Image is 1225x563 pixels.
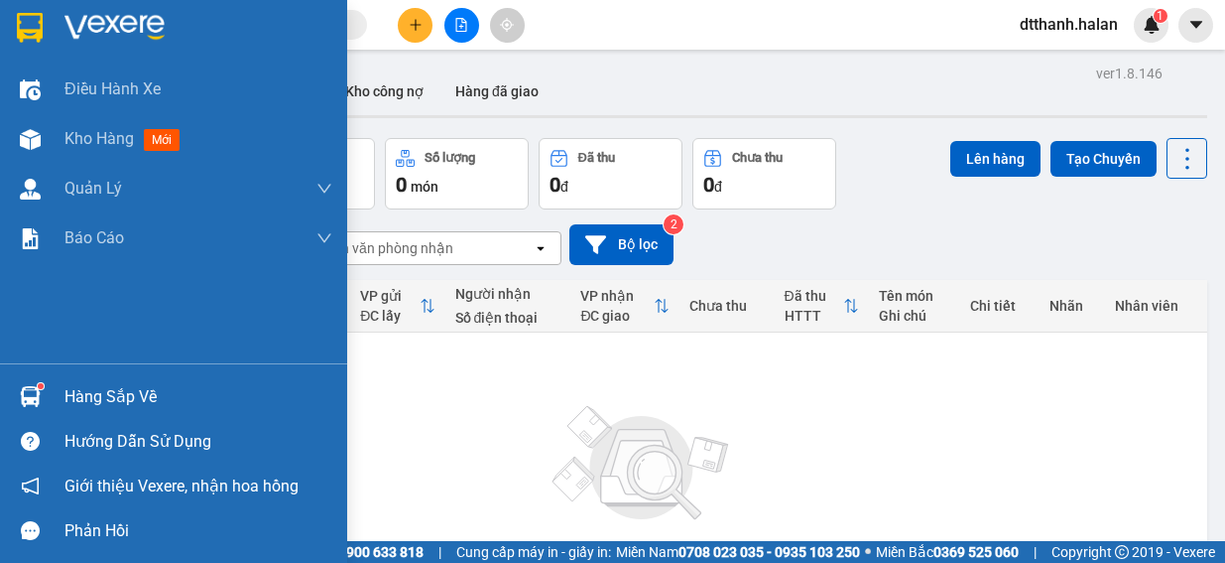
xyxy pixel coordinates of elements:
img: solution-icon [20,228,41,249]
div: VP gửi [360,288,419,304]
th: Toggle SortBy [350,280,444,333]
span: notification [21,477,40,495]
button: file-add [444,8,479,43]
span: đ [560,179,568,195]
span: Quản Lý [64,176,122,201]
span: copyright [1115,545,1129,559]
th: Toggle SortBy [775,280,869,333]
strong: 0708 023 035 - 0935 103 250 [678,544,860,560]
span: | [1034,541,1037,563]
div: VP nhận [580,288,654,304]
span: 1 [1157,9,1164,23]
span: caret-down [1187,16,1205,34]
span: message [21,521,40,540]
span: dtthanh.halan [1004,12,1134,37]
div: Ghi chú [879,308,950,324]
span: Miền Bắc [876,541,1019,563]
div: Đã thu [785,288,843,304]
div: Người nhận [455,286,561,302]
button: plus [398,8,432,43]
span: Điều hành xe [64,76,161,101]
span: mới [144,129,180,151]
div: Chưa thu [689,298,764,314]
div: Đã thu [578,151,615,165]
div: Hàng sắp về [64,382,332,412]
img: warehouse-icon [20,129,41,150]
button: Bộ lọc [569,224,674,265]
div: HTTT [785,308,843,324]
sup: 1 [38,383,44,389]
div: Không có đơn hàng nào. [555,541,728,557]
div: Chưa thu [732,151,783,165]
div: Số lượng [425,151,475,165]
div: Nhãn [1049,298,1095,314]
button: Số lượng0món [385,138,529,210]
button: aim [490,8,525,43]
svg: open [533,240,549,256]
strong: 1900 633 818 [338,544,424,560]
span: aim [500,18,514,32]
span: down [316,181,332,197]
div: Hướng dẫn sử dụng [64,427,332,457]
button: Kho công nợ [329,68,439,115]
span: | [438,541,441,563]
img: warehouse-icon [20,386,41,407]
span: ⚪️ [865,548,871,556]
img: logo-vxr [17,13,43,43]
span: Cung cấp máy in - giấy in: [456,541,611,563]
div: Nhân viên [1115,298,1197,314]
span: 0 [703,173,714,197]
button: Tạo Chuyến [1050,141,1157,177]
div: ĐC lấy [360,308,419,324]
span: đ [714,179,722,195]
img: warehouse-icon [20,79,41,100]
sup: 1 [1154,9,1167,23]
button: caret-down [1178,8,1213,43]
button: Đã thu0đ [539,138,682,210]
strong: 0369 525 060 [933,544,1019,560]
span: file-add [454,18,468,32]
span: Giới thiệu Vexere, nhận hoa hồng [64,474,299,498]
span: down [316,230,332,246]
button: Lên hàng [950,141,1041,177]
span: món [411,179,438,195]
span: plus [409,18,423,32]
span: 0 [396,173,407,197]
div: Chi tiết [970,298,1031,314]
img: icon-new-feature [1143,16,1161,34]
div: Số điện thoại [455,310,561,326]
span: Kho hàng [64,129,134,148]
button: Hàng đã giao [439,68,554,115]
div: Phản hồi [64,516,332,546]
div: Tên món [879,288,950,304]
div: ĐC giao [580,308,654,324]
span: Báo cáo [64,225,124,250]
span: question-circle [21,432,40,451]
th: Toggle SortBy [570,280,679,333]
sup: 2 [664,214,683,234]
img: warehouse-icon [20,179,41,200]
span: Miền Nam [616,541,860,563]
img: svg+xml;base64,PHN2ZyBjbGFzcz0ibGlzdC1wbHVnX19zdmciIHhtbG5zPSJodHRwOi8vd3d3LnczLm9yZy8yMDAwL3N2Zy... [543,394,741,533]
div: ver 1.8.146 [1096,63,1163,84]
div: Chọn văn phòng nhận [316,238,453,258]
span: 0 [550,173,560,197]
button: Chưa thu0đ [692,138,836,210]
